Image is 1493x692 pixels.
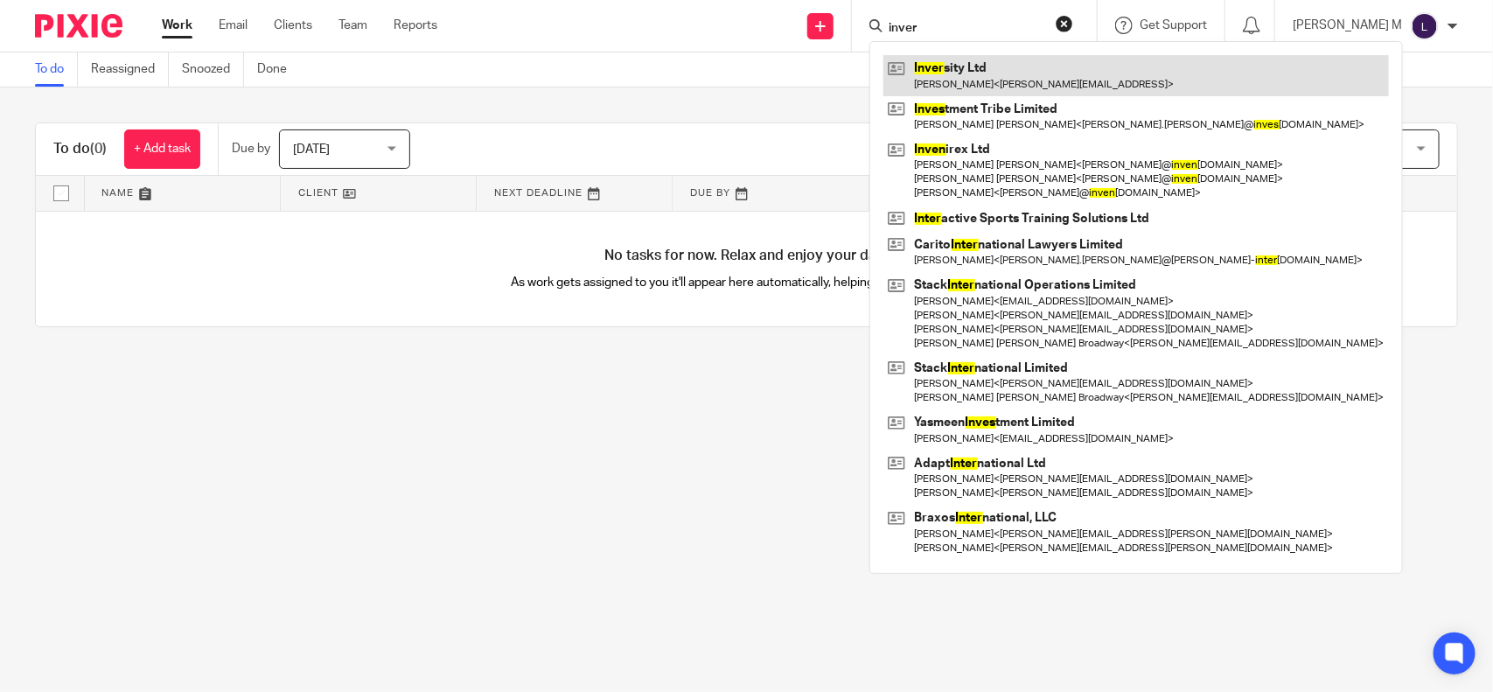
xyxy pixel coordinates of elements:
button: Clear [1056,15,1073,32]
h1: To do [53,140,107,158]
a: Snoozed [182,52,244,87]
h4: No tasks for now. Relax and enjoy your day! [36,247,1457,265]
a: Reports [394,17,437,34]
a: Reassigned [91,52,169,87]
span: [DATE] [293,143,330,156]
p: [PERSON_NAME] M [1293,17,1402,34]
input: Search [887,21,1044,37]
span: Get Support [1140,19,1207,31]
a: Done [257,52,300,87]
a: Email [219,17,248,34]
a: Team [338,17,367,34]
span: (0) [90,142,107,156]
a: To do [35,52,78,87]
p: Due by [232,140,270,157]
a: + Add task [124,129,200,169]
a: Clients [274,17,312,34]
p: As work gets assigned to you it'll appear here automatically, helping you stay organised. [391,274,1102,291]
img: svg%3E [1411,12,1439,40]
img: Pixie [35,14,122,38]
a: Work [162,17,192,34]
